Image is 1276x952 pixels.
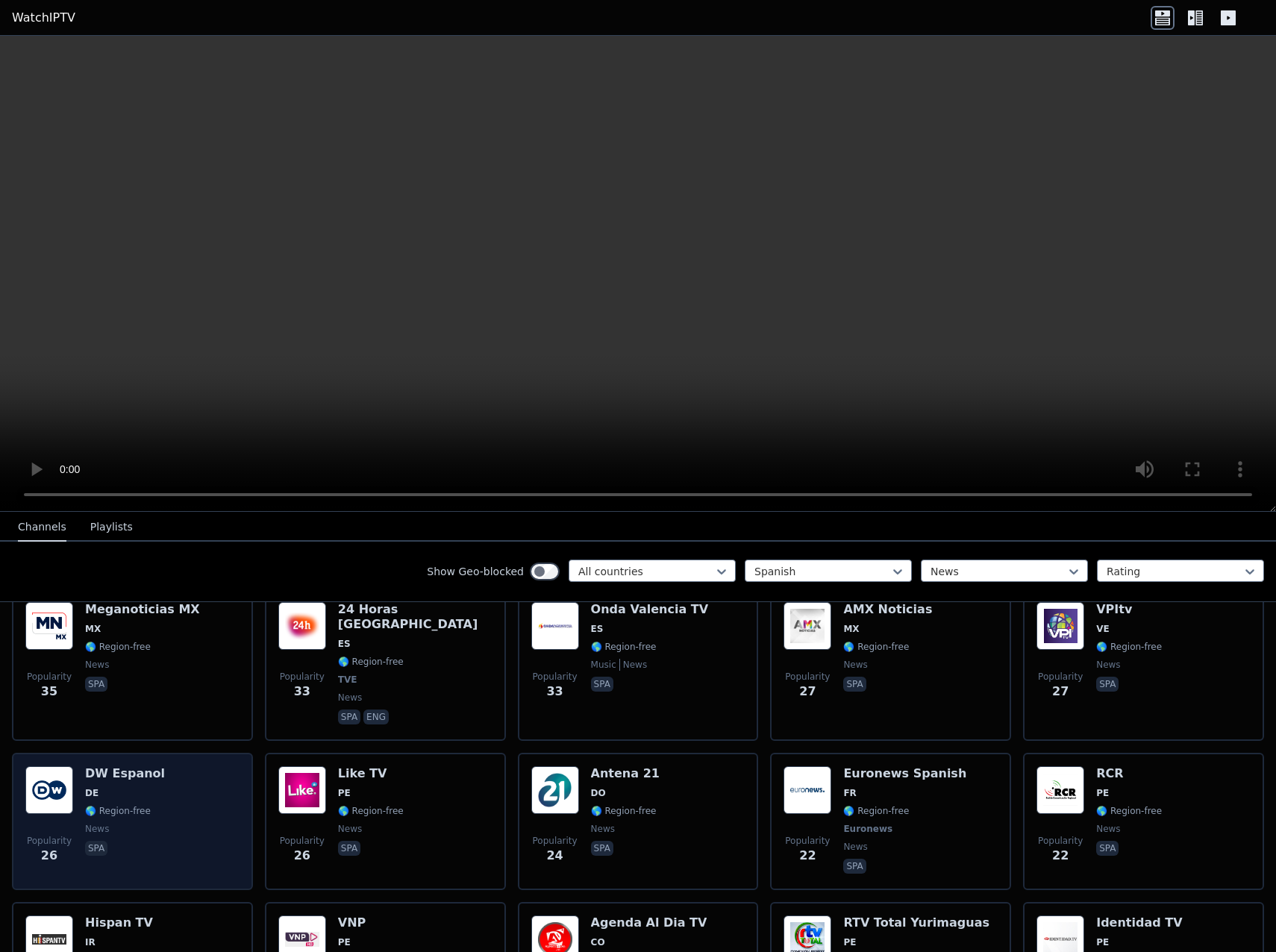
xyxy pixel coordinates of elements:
[1038,835,1083,847] span: Popularity
[85,787,98,799] span: DE
[1052,847,1069,865] span: 22
[1096,766,1162,781] h6: RCR
[338,674,357,686] span: TVE
[85,766,165,781] h6: DW Espanol
[1096,841,1119,856] p: spa
[1096,787,1109,799] span: PE
[785,671,830,683] span: Popularity
[799,847,816,865] span: 22
[1036,766,1084,814] img: RCR
[280,671,325,683] span: Popularity
[85,659,109,671] span: news
[784,602,831,650] img: AMX Noticias
[338,602,492,632] h6: 24 Horas [GEOGRAPHIC_DATA]
[85,823,109,835] span: news
[546,683,563,701] span: 33
[294,683,310,701] span: 33
[591,805,657,817] span: 🌎 Region-free
[531,766,579,814] img: Antena 21
[591,766,660,781] h6: Antena 21
[1096,602,1162,617] h6: VPItv
[338,823,362,835] span: news
[85,805,151,817] span: 🌎 Region-free
[1096,805,1162,817] span: 🌎 Region-free
[25,602,73,650] img: Meganoticias MX
[85,841,107,856] p: spa
[591,841,613,856] p: spa
[843,805,909,817] span: 🌎 Region-free
[338,710,360,724] p: spa
[531,602,579,650] img: Onda Valencia TV
[90,513,133,542] button: Playlists
[85,915,153,930] h6: Hispan TV
[338,638,351,650] span: ES
[619,659,647,671] span: news
[591,602,708,617] h6: Onda Valencia TV
[591,915,707,930] h6: Agenda Al Dia TV
[338,656,404,668] span: 🌎 Region-free
[338,766,404,781] h6: Like TV
[843,641,909,653] span: 🌎 Region-free
[1052,683,1069,701] span: 27
[785,835,830,847] span: Popularity
[338,936,351,948] span: PE
[1096,915,1182,930] h6: Identidad TV
[843,602,932,617] h6: AMX Noticias
[427,564,524,579] label: Show Geo-blocked
[27,671,72,683] span: Popularity
[85,677,107,692] p: spa
[1096,823,1120,835] span: news
[843,859,866,874] p: spa
[591,677,613,692] p: spa
[338,915,404,930] h6: VNP
[280,835,325,847] span: Popularity
[338,841,360,856] p: spa
[1096,936,1109,948] span: PE
[85,602,200,617] h6: Meganoticias MX
[338,787,351,799] span: PE
[1038,671,1083,683] span: Popularity
[843,915,989,930] h6: RTV Total Yurimaguas
[784,766,831,814] img: Euronews Spanish
[294,847,310,865] span: 26
[591,787,606,799] span: DO
[85,623,101,635] span: MX
[843,823,892,835] span: Euronews
[12,9,75,27] a: WatchIPTV
[1096,641,1162,653] span: 🌎 Region-free
[18,513,66,542] button: Channels
[533,835,578,847] span: Popularity
[278,766,326,814] img: Like TV
[338,692,362,704] span: news
[546,847,563,865] span: 24
[1036,602,1084,650] img: VPItv
[41,847,57,865] span: 26
[591,659,616,671] span: music
[843,936,856,948] span: PE
[533,671,578,683] span: Popularity
[278,602,326,650] img: 24 Horas Canarias
[591,936,605,948] span: CO
[1096,659,1120,671] span: news
[843,677,866,692] p: spa
[85,936,96,948] span: IR
[1096,677,1119,692] p: spa
[843,623,859,635] span: MX
[843,766,966,781] h6: Euronews Spanish
[41,683,57,701] span: 35
[591,641,657,653] span: 🌎 Region-free
[85,641,151,653] span: 🌎 Region-free
[27,835,72,847] span: Popularity
[25,766,73,814] img: DW Espanol
[363,710,389,724] p: eng
[843,787,856,799] span: FR
[799,683,816,701] span: 27
[591,823,615,835] span: news
[843,841,867,853] span: news
[843,659,867,671] span: news
[1096,623,1109,635] span: VE
[338,805,404,817] span: 🌎 Region-free
[591,623,604,635] span: ES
